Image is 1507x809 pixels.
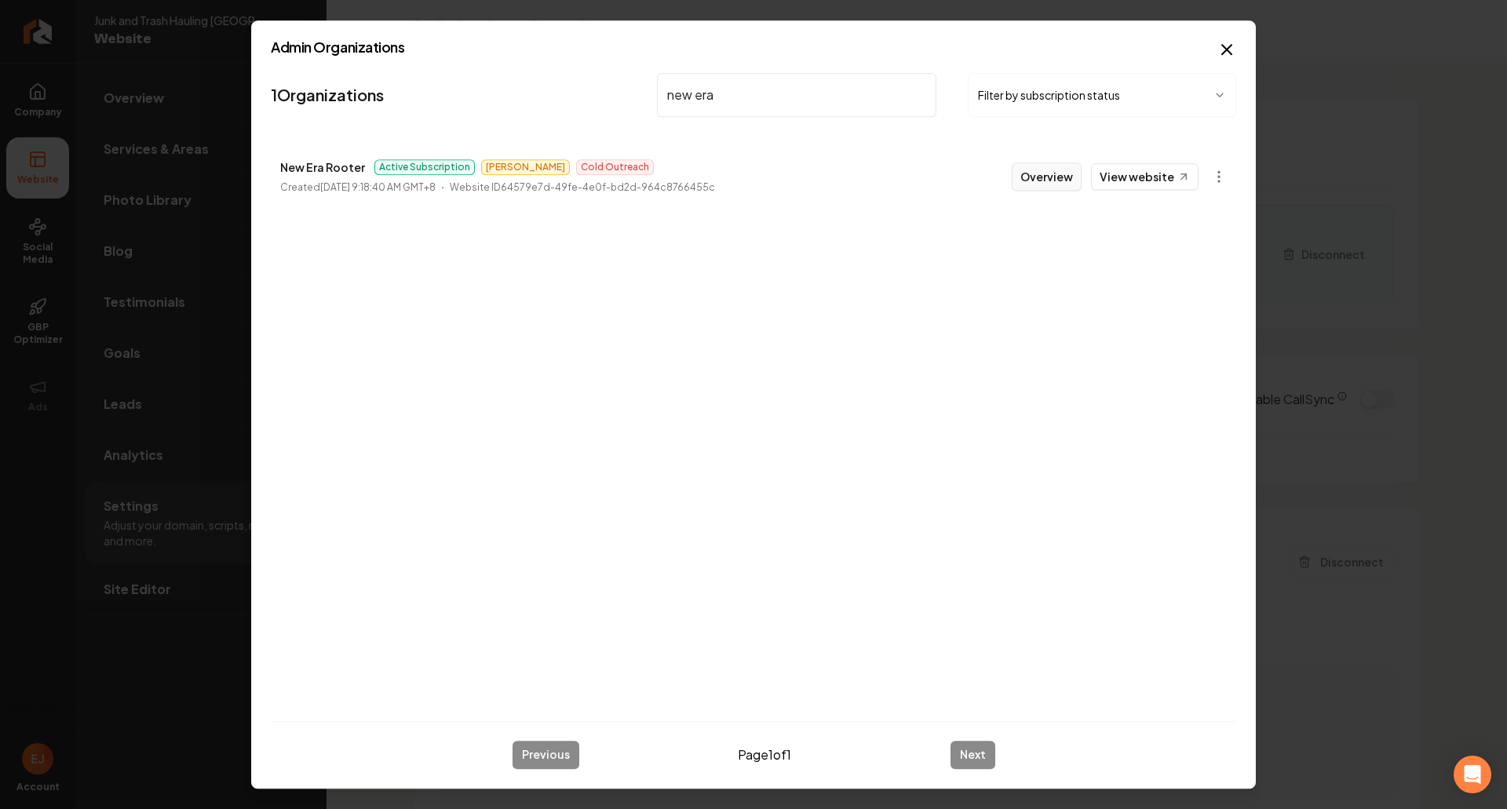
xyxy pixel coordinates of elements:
[738,745,791,764] span: Page 1 of 1
[657,73,936,117] input: Search by name or ID
[481,159,570,175] span: [PERSON_NAME]
[271,84,384,106] a: 1Organizations
[280,180,436,195] p: Created
[1012,162,1082,191] button: Overview
[450,180,715,195] p: Website ID 64579e7d-49fe-4e0f-bd2d-964c8766455c
[280,158,365,177] p: New Era Rooter
[576,159,654,175] span: Cold Outreach
[271,40,1236,54] h2: Admin Organizations
[1091,163,1199,190] a: View website
[374,159,475,175] span: Active Subscription
[320,181,436,193] time: [DATE] 9:18:40 AM GMT+8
